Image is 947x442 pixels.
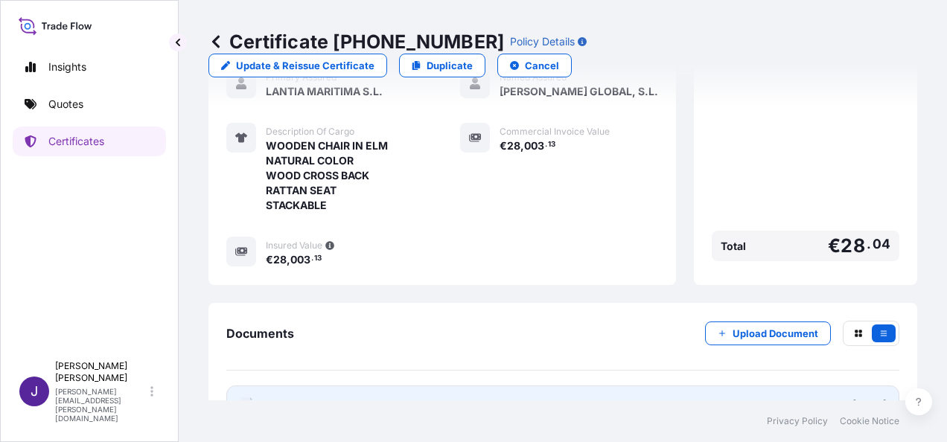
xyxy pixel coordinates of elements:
span: € [266,254,273,265]
span: 003 [290,254,310,265]
div: [DATE] [852,397,887,412]
a: Duplicate [399,54,485,77]
span: € [828,237,841,255]
span: 28 [273,254,287,265]
p: [PERSON_NAME][EMAIL_ADDRESS][PERSON_NAME][DOMAIN_NAME] [55,387,147,423]
span: Description Of Cargo [266,126,354,138]
span: 003 [524,141,544,151]
p: Cancel [525,58,559,73]
span: , [520,141,524,151]
p: Upload Document [733,326,818,341]
a: Certificates [13,126,166,156]
span: , [287,254,290,265]
p: Policy Details [510,34,575,49]
a: Privacy Policy [767,415,828,427]
span: Total [721,239,746,254]
a: Insights [13,52,166,82]
a: Update & Reissue Certificate [208,54,387,77]
span: . [545,142,547,147]
span: 13 [548,142,555,147]
p: Update & Reissue Certificate [236,58,374,73]
p: Insights [48,60,86,74]
span: 28 [841,237,864,255]
span: Certificate [266,397,319,412]
span: . [311,256,313,261]
a: Cookie Notice [840,415,899,427]
button: Upload Document [705,321,831,345]
span: 04 [873,240,890,249]
span: J [31,384,38,399]
span: 28 [507,141,520,151]
p: Certificate [PHONE_NUMBER] [208,30,504,54]
p: [PERSON_NAME] [PERSON_NAME] [55,360,147,384]
a: PDFCertificate[DATE] [226,385,899,424]
span: € [500,141,507,151]
p: Duplicate [427,58,473,73]
span: Insured Value [266,240,322,252]
span: Documents [226,326,294,341]
a: Quotes [13,89,166,119]
span: . [867,240,871,249]
span: Commercial Invoice Value [500,126,610,138]
button: Cancel [497,54,572,77]
span: WOODEN CHAIR IN ELM NATURAL COLOR WOOD CROSS BACK RATTAN SEAT STACKABLE [266,138,388,213]
p: Quotes [48,97,83,112]
span: 13 [314,256,322,261]
p: Certificates [48,134,104,149]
